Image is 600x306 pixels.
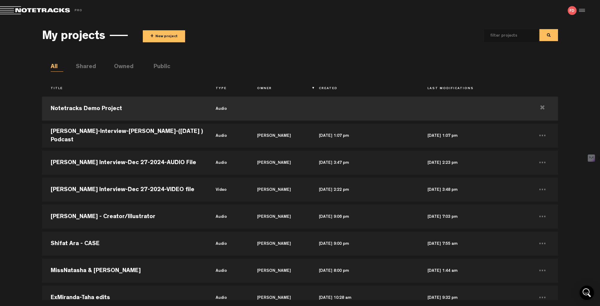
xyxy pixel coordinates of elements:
td: video [207,176,248,203]
td: [PERSON_NAME] [248,203,310,230]
button: +New project [143,30,185,42]
th: Created [310,84,418,94]
td: Notetracks Demo Project [42,95,207,122]
td: audio [207,149,248,176]
h3: My projects [42,30,105,43]
td: [PERSON_NAME] Interview-Dec 27-2024-AUDIO File [42,149,207,176]
td: audio [207,95,248,122]
td: [PERSON_NAME]-Interview-[PERSON_NAME]-([DATE] ) Podcast [42,122,207,149]
th: Type [207,84,248,94]
td: [DATE] 3:47 pm [310,149,418,176]
span: + [150,33,154,40]
input: filter projects [484,29,529,42]
td: [PERSON_NAME] [248,176,310,203]
td: [PERSON_NAME] [248,149,310,176]
td: [PERSON_NAME] [248,230,310,257]
li: Public [154,63,166,72]
td: [DATE] 2:23 pm [419,149,527,176]
td: ... [527,176,558,203]
td: MissNatasha & [PERSON_NAME] [42,257,207,284]
td: [DATE] 1:07 pm [419,122,527,149]
li: All [51,63,63,72]
td: [PERSON_NAME] Interview-Dec 27-2024-VIDEO file [42,176,207,203]
div: Open Intercom Messenger [580,286,594,300]
td: [DATE] 7:55 am [419,230,527,257]
td: Shifat Ara - CASE [42,230,207,257]
td: ... [527,257,558,284]
td: audio [207,203,248,230]
td: ... [527,149,558,176]
th: Title [42,84,207,94]
td: [DATE] 1:07 pm [310,122,418,149]
td: [PERSON_NAME] - Creator/Illustrator [42,203,207,230]
img: letters [568,6,577,15]
td: audio [207,257,248,284]
th: Owner [248,84,310,94]
li: Owned [114,63,127,72]
li: Shared [76,63,88,72]
td: [DATE] 9:00 pm [310,230,418,257]
td: audio [207,230,248,257]
td: [DATE] 3:48 pm [419,176,527,203]
td: [DATE] 9:06 pm [310,203,418,230]
td: [DATE] 1:44 am [419,257,527,284]
td: [PERSON_NAME] [248,257,310,284]
td: [DATE] 7:03 pm [419,203,527,230]
td: ... [527,122,558,149]
td: ... [527,203,558,230]
td: audio [207,122,248,149]
td: ... [527,230,558,257]
td: [DATE] 2:22 pm [310,176,418,203]
th: Last Modifications [419,84,527,94]
td: [DATE] 8:00 pm [310,257,418,284]
td: [PERSON_NAME] [248,122,310,149]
